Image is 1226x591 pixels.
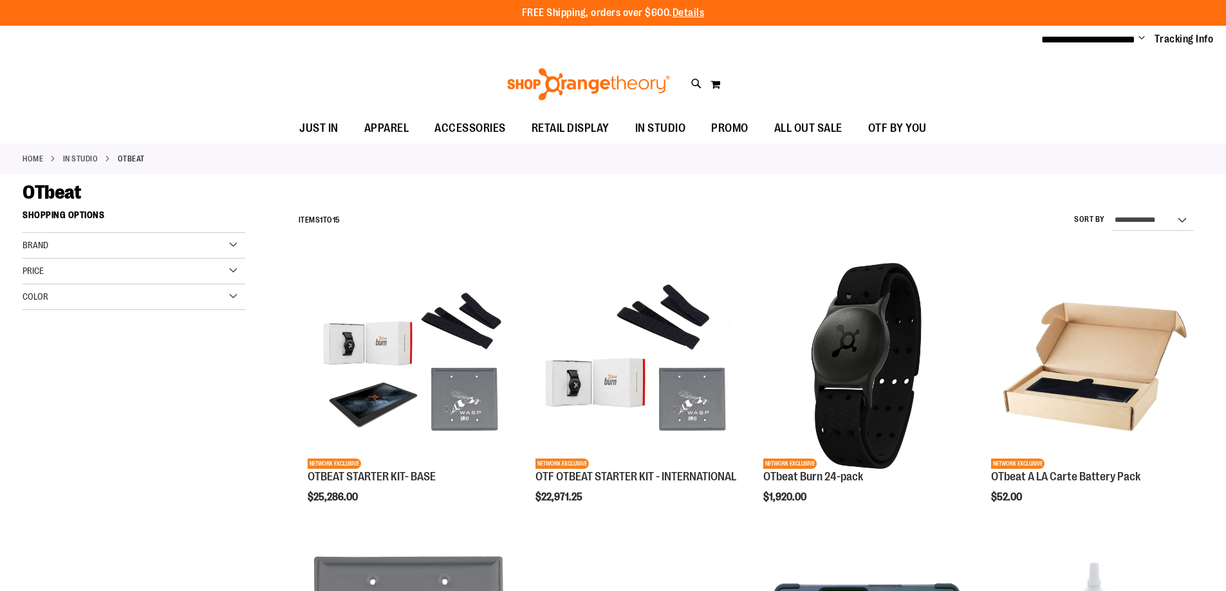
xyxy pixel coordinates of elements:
[505,68,672,100] img: Shop Orangetheory
[535,459,589,469] span: NETWORK EXCLUSIVE
[308,263,514,471] a: OTBEAT STARTER KIT- BASENETWORK EXCLUSIVE
[63,153,98,165] a: IN STUDIO
[308,470,436,483] a: OTBEAT STARTER KIT- BASE
[985,257,1203,536] div: product
[299,210,340,230] h2: Items to
[757,257,976,536] div: product
[635,114,686,143] span: IN STUDIO
[535,263,741,471] a: OTF OTBEAT STARTER KIT - INTERNATIONALNETWORK EXCLUSIVE
[711,114,748,143] span: PROMO
[774,114,842,143] span: ALL OUT SALE
[1074,214,1105,225] label: Sort By
[763,459,817,469] span: NETWORK EXCLUSIVE
[763,491,808,503] span: $1,920.00
[763,263,969,471] a: OTbeat Burn 24-packNETWORK EXCLUSIVE
[23,204,245,233] strong: Shopping Options
[532,114,609,143] span: RETAIL DISPLAY
[991,491,1024,503] span: $52.00
[522,6,705,21] p: FREE Shipping, orders over $600.
[1138,33,1145,46] button: Account menu
[673,7,705,19] a: Details
[868,114,927,143] span: OTF BY YOU
[991,263,1197,471] a: Product image for OTbeat A LA Carte Battery PackNETWORK EXCLUSIVE
[991,459,1045,469] span: NETWORK EXCLUSIVE
[23,291,48,302] span: Color
[763,470,863,483] a: OTbeat Burn 24-pack
[991,263,1197,469] img: Product image for OTbeat A LA Carte Battery Pack
[364,114,409,143] span: APPAREL
[535,470,736,483] a: OTF OTBEAT STARTER KIT - INTERNATIONAL
[320,215,323,224] span: 1
[535,491,584,503] span: $22,971.25
[308,491,360,503] span: $25,286.00
[23,153,43,165] a: Home
[23,181,80,203] span: OTbeat
[434,114,506,143] span: ACCESSORIES
[23,266,44,276] span: Price
[991,470,1140,483] a: OTbeat A LA Carte Battery Pack
[1155,32,1214,46] a: Tracking Info
[118,153,145,165] strong: OTbeat
[308,459,361,469] span: NETWORK EXCLUSIVE
[333,215,340,224] span: 15
[308,263,514,469] img: OTBEAT STARTER KIT- BASE
[23,240,48,250] span: Brand
[529,257,748,536] div: product
[535,263,741,469] img: OTF OTBEAT STARTER KIT - INTERNATIONAL
[299,114,339,143] span: JUST IN
[301,257,520,536] div: product
[763,263,969,469] img: OTbeat Burn 24-pack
